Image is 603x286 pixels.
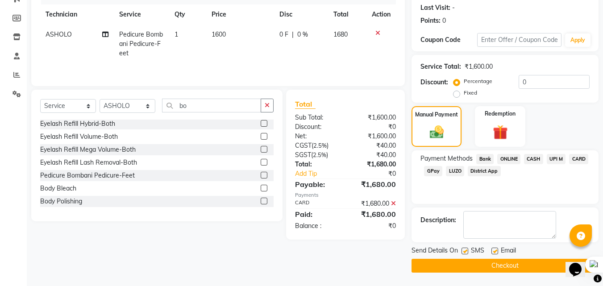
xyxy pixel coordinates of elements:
[425,124,448,140] img: _cash.svg
[345,199,403,208] div: ₹1,680.00
[40,171,135,180] div: Pedicure Bombani Pedicure-Feet
[288,160,345,169] div: Total:
[274,4,328,25] th: Disc
[424,166,442,176] span: GPay
[40,145,136,154] div: Eyelash Refill Mega Volume-Both
[288,179,345,190] div: Payable:
[328,4,366,25] th: Total
[345,179,403,190] div: ₹1,680.00
[288,132,345,141] div: Net:
[420,62,461,71] div: Service Total:
[313,142,327,149] span: 2.5%
[547,154,566,164] span: UPI M
[212,30,226,38] span: 1600
[471,246,484,257] span: SMS
[288,209,345,220] div: Paid:
[501,246,516,257] span: Email
[415,111,458,119] label: Manual Payment
[420,216,456,225] div: Description:
[297,30,308,39] span: 0 %
[452,3,455,12] div: -
[46,30,72,38] span: ASHOLO
[162,99,261,112] input: Search or Scan
[292,30,294,39] span: |
[412,259,599,273] button: Checkout
[464,89,477,97] label: Fixed
[366,4,396,25] th: Action
[345,132,403,141] div: ₹1,600.00
[295,191,396,199] div: Payments
[206,4,274,25] th: Price
[295,99,316,109] span: Total
[345,221,403,231] div: ₹0
[345,150,403,160] div: ₹40.00
[333,30,348,38] span: 1680
[169,4,206,25] th: Qty
[464,77,492,85] label: Percentage
[465,62,493,71] div: ₹1,600.00
[295,151,311,159] span: SGST
[477,33,561,47] input: Enter Offer / Coupon Code
[442,16,446,25] div: 0
[40,4,114,25] th: Technician
[288,113,345,122] div: Sub Total:
[288,122,345,132] div: Discount:
[345,160,403,169] div: ₹1,680.00
[497,154,520,164] span: ONLINE
[288,199,345,208] div: CARD
[345,122,403,132] div: ₹0
[279,30,288,39] span: 0 F
[40,119,115,128] div: Eyelash Refill Hybrid-Both
[288,141,345,150] div: ( )
[485,110,516,118] label: Redemption
[295,141,312,149] span: CGST
[288,221,345,231] div: Balance :
[420,78,448,87] div: Discount:
[476,154,494,164] span: Bank
[119,30,163,57] span: Pedicure Bombani Pedicure-Feet
[40,158,137,167] div: Eyelash Refill Lash Removal-Both
[488,123,512,141] img: _gift.svg
[420,16,441,25] div: Points:
[566,250,594,277] iframe: chat widget
[420,3,450,12] div: Last Visit:
[420,154,473,163] span: Payment Methods
[40,184,76,193] div: Body Bleach
[345,141,403,150] div: ₹40.00
[40,197,82,206] div: Body Polishing
[412,246,458,257] span: Send Details On
[175,30,178,38] span: 1
[313,151,326,158] span: 2.5%
[114,4,169,25] th: Service
[446,166,464,176] span: LUZO
[355,169,403,178] div: ₹0
[345,113,403,122] div: ₹1,600.00
[420,35,477,45] div: Coupon Code
[288,169,355,178] a: Add Tip
[524,154,543,164] span: CASH
[569,154,588,164] span: CARD
[565,33,591,47] button: Apply
[40,132,118,141] div: Eyelash Refill Volume-Both
[345,209,403,220] div: ₹1,680.00
[468,166,501,176] span: District App
[288,150,345,160] div: ( )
